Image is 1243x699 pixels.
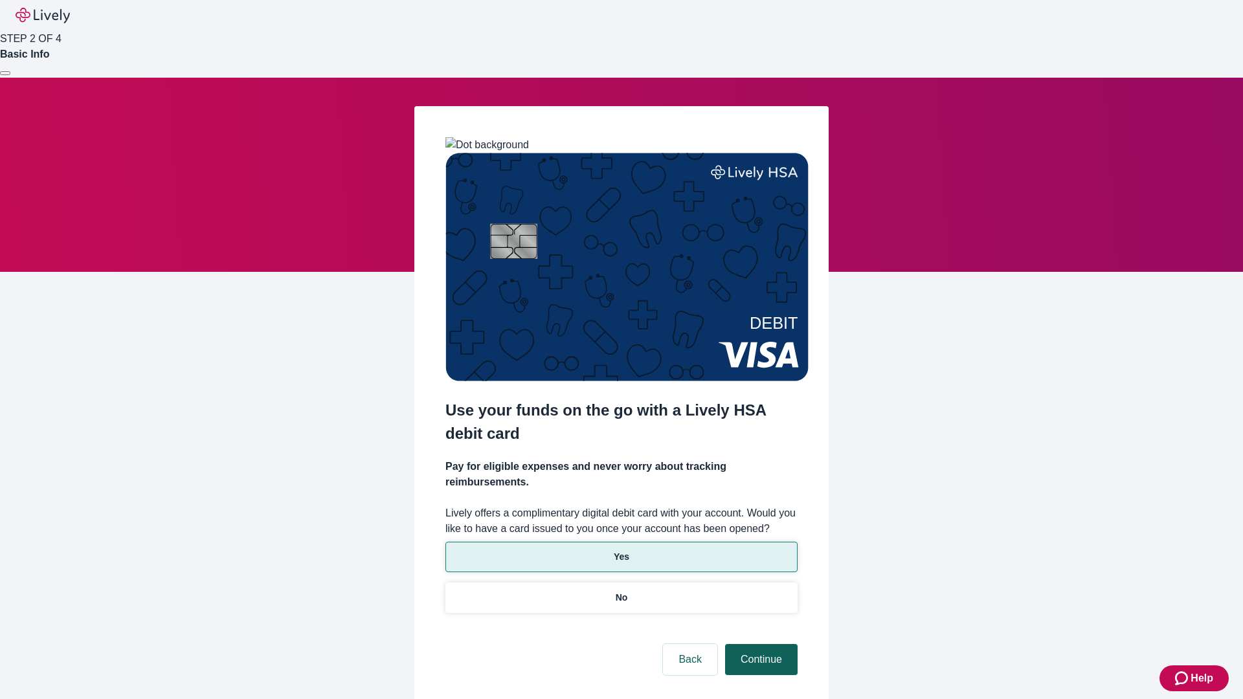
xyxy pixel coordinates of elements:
[445,505,798,537] label: Lively offers a complimentary digital debit card with your account. Would you like to have a card...
[1191,671,1213,686] span: Help
[614,550,629,564] p: Yes
[16,8,70,23] img: Lively
[1159,665,1229,691] button: Zendesk support iconHelp
[616,591,628,605] p: No
[1175,671,1191,686] svg: Zendesk support icon
[445,137,529,153] img: Dot background
[445,542,798,572] button: Yes
[663,644,717,675] button: Back
[445,399,798,445] h2: Use your funds on the go with a Lively HSA debit card
[445,153,809,381] img: Debit card
[445,459,798,490] h4: Pay for eligible expenses and never worry about tracking reimbursements.
[445,582,798,613] button: No
[725,644,798,675] button: Continue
